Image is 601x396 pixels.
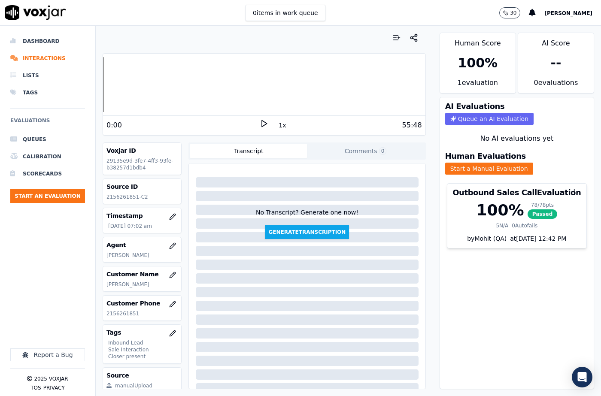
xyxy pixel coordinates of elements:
[106,252,178,259] p: [PERSON_NAME]
[106,120,122,130] div: 0:00
[10,189,85,203] button: Start an Evaluation
[256,208,358,225] div: No Transcript? Generate one now!
[106,270,178,278] h3: Customer Name
[106,212,178,220] h3: Timestamp
[528,209,558,219] span: Passed
[43,384,65,391] button: Privacy
[440,33,516,48] div: Human Score
[108,339,178,346] p: Inbound Lead
[518,78,594,93] div: 0 evaluation s
[106,241,178,249] h3: Agent
[10,165,85,182] a: Scorecards
[445,163,533,175] button: Start a Manual Evaluation
[447,234,586,248] div: by Mohit (QA)
[34,375,68,382] p: 2025 Voxjar
[10,148,85,165] a: Calibration
[572,367,592,387] div: Open Intercom Messenger
[10,33,85,50] a: Dashboard
[499,7,529,18] button: 30
[499,7,520,18] button: 30
[10,84,85,101] a: Tags
[30,384,41,391] button: TOS
[265,225,349,239] button: GenerateTranscription
[507,234,566,243] div: at [DATE] 12:42 PM
[550,55,561,71] div: --
[108,223,178,230] p: [DATE] 07:02 am
[512,222,537,229] div: 0 Autofails
[10,50,85,67] a: Interactions
[5,5,66,20] img: voxjar logo
[106,299,178,308] h3: Customer Phone
[518,33,594,48] div: AI Score
[106,146,178,155] h3: Voxjar ID
[445,113,534,125] button: Queue an AI Evaluation
[106,371,178,380] h3: Source
[106,157,178,171] p: 29135e9d-3fe7-4ff3-93fe-b38257d1bdb4
[307,144,424,158] button: Comments
[108,353,178,360] p: Closer present
[106,328,178,337] h3: Tags
[528,202,558,209] div: 78 / 78 pts
[445,103,505,110] h3: AI Evaluations
[402,120,422,130] div: 55:48
[476,202,524,219] div: 100 %
[379,147,387,155] span: 0
[445,152,526,160] h3: Human Evaluations
[115,382,152,389] div: manualUpload
[190,144,307,158] button: Transcript
[10,348,85,361] button: Report a Bug
[277,119,288,131] button: 1x
[106,193,178,200] p: 2156261851-C2
[10,115,85,131] h6: Evaluations
[458,55,498,71] div: 100 %
[10,67,85,84] a: Lists
[246,5,325,21] button: 0items in work queue
[10,131,85,148] a: Queues
[106,310,178,317] p: 2156261851
[106,281,178,288] p: [PERSON_NAME]
[510,9,516,16] p: 30
[544,8,601,18] button: [PERSON_NAME]
[544,10,592,16] span: [PERSON_NAME]
[496,222,508,229] div: 5 N/A
[108,346,178,353] p: Sale Interaction
[440,78,516,93] div: 1 evaluation
[106,182,178,191] h3: Source ID
[447,133,587,144] div: No AI evaluations yet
